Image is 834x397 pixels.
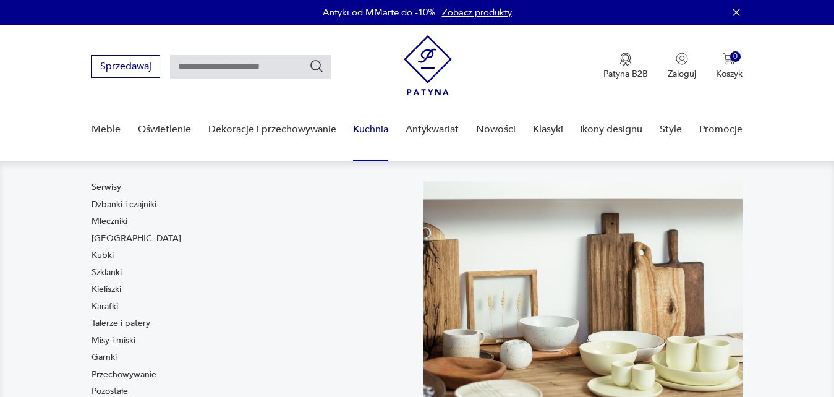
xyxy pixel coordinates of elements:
[404,35,452,95] img: Patyna - sklep z meblami i dekoracjami vintage
[208,106,336,153] a: Dekoracje i przechowywanie
[603,68,648,80] p: Patyna B2B
[476,106,516,153] a: Nowości
[603,53,648,80] button: Patyna B2B
[323,6,436,19] p: Antyki od MMarte do -10%
[406,106,459,153] a: Antykwariat
[91,198,156,211] a: Dzbanki i czajniki
[91,181,121,194] a: Serwisy
[603,53,648,80] a: Ikona medaluPatyna B2B
[676,53,688,65] img: Ikonka użytkownika
[91,317,150,330] a: Talerze i patery
[91,215,127,228] a: Mleczniki
[309,59,324,74] button: Szukaj
[660,106,682,153] a: Style
[91,351,117,364] a: Garnki
[91,301,118,313] a: Karafki
[91,233,181,245] a: [GEOGRAPHIC_DATA]
[533,106,563,153] a: Klasyki
[668,53,696,80] button: Zaloguj
[730,51,741,62] div: 0
[619,53,632,66] img: Ikona medalu
[723,53,735,65] img: Ikona koszyka
[91,335,135,347] a: Misy i miski
[91,63,160,72] a: Sprzedawaj
[716,68,743,80] p: Koszyk
[353,106,388,153] a: Kuchnia
[580,106,642,153] a: Ikony designu
[91,267,122,279] a: Szklanki
[91,55,160,78] button: Sprzedawaj
[442,6,512,19] a: Zobacz produkty
[91,283,121,296] a: Kieliszki
[91,249,114,262] a: Kubki
[138,106,191,153] a: Oświetlenie
[668,68,696,80] p: Zaloguj
[699,106,743,153] a: Promocje
[91,106,121,153] a: Meble
[91,369,156,381] a: Przechowywanie
[716,53,743,80] button: 0Koszyk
